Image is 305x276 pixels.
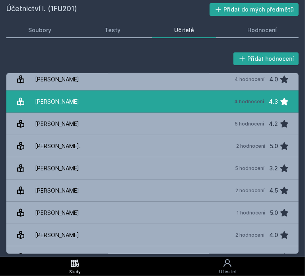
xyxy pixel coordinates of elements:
div: 5.0 [270,249,278,265]
div: 5 hodnocení [235,121,264,127]
div: [PERSON_NAME] [35,160,79,176]
div: Testy [105,26,120,34]
div: 5 hodnocení [235,165,264,172]
div: 4.0 [269,227,278,243]
h2: Účetnictví I. (1FU201) [6,3,210,16]
a: [PERSON_NAME] 4 hodnocení 4.0 [6,68,299,91]
div: Učitelé [174,26,194,34]
div: [PERSON_NAME]. [35,138,81,154]
div: 2 hodnocení [235,187,264,194]
div: Soubory [28,26,51,34]
a: [PERSON_NAME] 4 hodnocení 4.3 [6,91,299,113]
a: Soubory [6,22,73,38]
button: Přidat hodnocení [233,52,299,65]
div: 3.2 [269,160,278,176]
div: [PERSON_NAME] [35,94,79,110]
a: [PERSON_NAME]. 2 hodnocení 5.0 [6,135,299,157]
div: 4 hodnocení [234,98,264,105]
a: [PERSON_NAME] 5 hodnocení 4.2 [6,113,299,135]
a: [PERSON_NAME] 5 hodnocení 3.2 [6,157,299,179]
a: [PERSON_NAME] 1 hodnocení 5.0 [6,202,299,224]
div: 2 hodnocení [235,232,264,238]
div: 4.5 [269,183,278,199]
div: [PERSON_NAME] [35,249,79,265]
div: [PERSON_NAME] [35,71,79,87]
a: Učitelé [152,22,216,38]
div: 4.3 [269,94,278,110]
a: Uživatel [150,257,305,276]
div: [PERSON_NAME] [35,227,79,243]
div: [PERSON_NAME] [35,116,79,132]
a: Testy [83,22,142,38]
button: Přidat do mých předmětů [210,3,299,16]
div: 4.2 [269,116,278,132]
div: [PERSON_NAME] [35,183,79,199]
div: Uživatel [219,269,236,275]
div: 5.0 [270,138,278,154]
div: 4 hodnocení [235,76,264,83]
a: [PERSON_NAME] 2 hodnocení 4.0 [6,224,299,246]
div: 1 hodnocení [237,210,265,216]
a: Hodnocení [225,22,299,38]
div: Study [69,269,81,275]
div: Hodnocení [247,26,277,34]
a: [PERSON_NAME] 2 hodnocení 4.5 [6,179,299,202]
div: 2 hodnocení [236,143,265,149]
div: [PERSON_NAME] [35,205,79,221]
div: 5.0 [270,205,278,221]
div: 4.0 [269,71,278,87]
a: [PERSON_NAME] 3 hodnocení 5.0 [6,246,299,268]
